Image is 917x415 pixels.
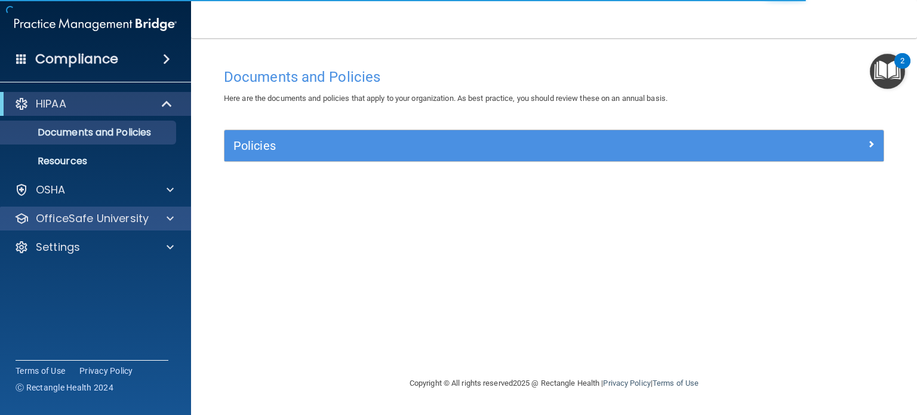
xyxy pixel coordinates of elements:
a: Privacy Policy [603,379,650,388]
a: HIPAA [14,97,173,111]
a: Terms of Use [16,365,65,377]
a: OSHA [14,183,174,197]
p: OSHA [36,183,66,197]
h4: Compliance [35,51,118,67]
div: Copyright © All rights reserved 2025 @ Rectangle Health | | [336,364,772,402]
button: Open Resource Center, 2 new notifications [870,54,905,89]
a: Terms of Use [653,379,698,388]
span: Ⓒ Rectangle Health 2024 [16,382,113,394]
a: Policies [233,136,875,155]
p: Documents and Policies [8,127,171,139]
a: Privacy Policy [79,365,133,377]
p: Resources [8,155,171,167]
img: PMB logo [14,13,177,36]
p: Settings [36,240,80,254]
span: Here are the documents and policies that apply to your organization. As best practice, you should... [224,94,667,103]
h4: Documents and Policies [224,69,884,85]
a: Settings [14,240,174,254]
h5: Policies [233,139,710,152]
div: 2 [900,61,904,76]
p: HIPAA [36,97,66,111]
p: OfficeSafe University [36,211,149,226]
a: OfficeSafe University [14,211,174,226]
